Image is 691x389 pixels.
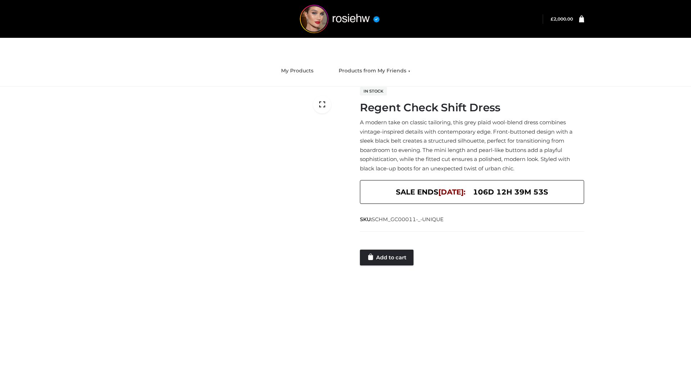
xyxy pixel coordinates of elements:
[551,16,573,22] bdi: 2,000.00
[473,186,548,198] span: 106d 12h 39m 53s
[286,5,394,33] img: rosiehw
[551,16,573,22] a: £2,000.00
[276,63,319,79] a: My Products
[551,16,554,22] span: £
[360,87,387,95] span: In stock
[360,180,584,204] div: SALE ENDS
[360,101,584,114] h1: Regent Check Shift Dress
[360,215,444,224] span: SKU:
[438,188,465,196] span: [DATE]:
[360,250,414,265] a: Add to cart
[333,63,416,79] a: Products from My Friends
[360,118,584,173] p: A modern take on classic tailoring, this grey plaid wool-blend dress combines vintage-inspired de...
[372,216,444,223] span: SCHM_GC00011-_-UNIQUE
